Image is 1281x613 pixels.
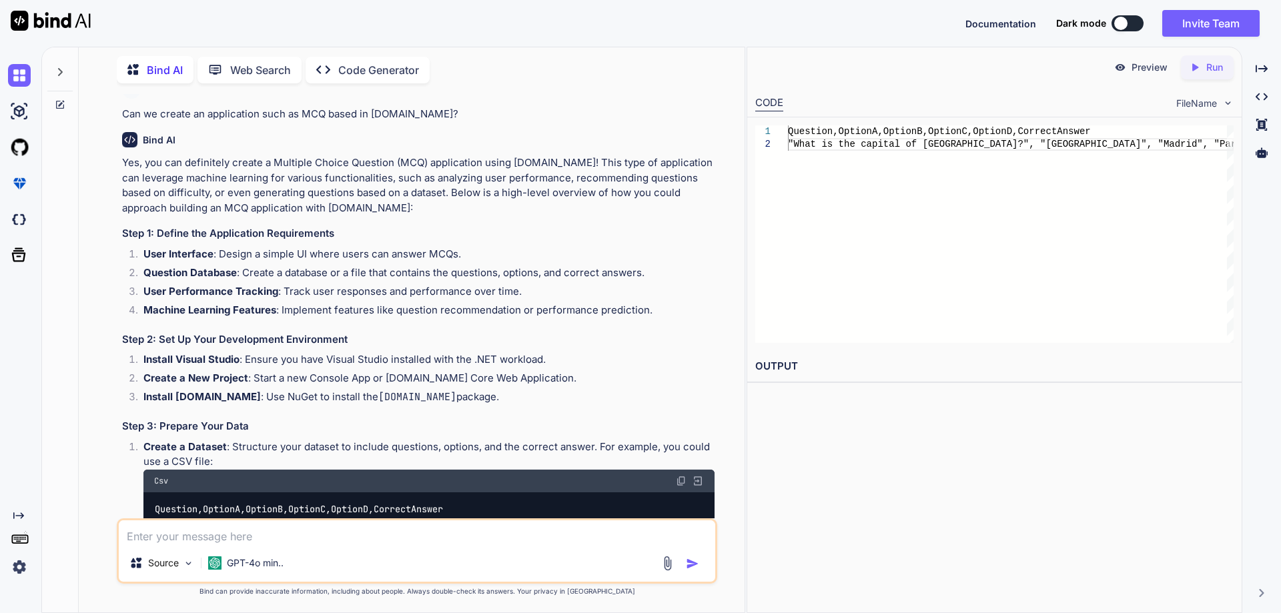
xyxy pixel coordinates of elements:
[8,172,31,195] img: premium
[183,558,194,569] img: Pick Models
[1176,97,1217,110] span: FileName
[8,208,31,231] img: darkCloudIdeIcon
[143,440,227,453] strong: Create a Dataset
[133,371,715,390] li: : Start a new Console App or [DOMAIN_NAME] Core Web Application.
[143,285,278,297] strong: User Performance Tracking
[133,303,715,322] li: : Implement features like question recommendation or performance prediction.
[8,136,31,159] img: githubLight
[133,390,715,408] li: : Use NuGet to install the package.
[122,155,715,215] p: Yes, you can definitely create a Multiple Choice Question (MCQ) application using [DOMAIN_NAME]! ...
[143,440,715,470] p: : Structure your dataset to include questions, options, and the correct answer. For example, you ...
[143,390,261,403] strong: Install [DOMAIN_NAME]
[122,419,715,434] h3: Step 3: Prepare Your Data
[965,18,1036,29] span: Documentation
[378,390,456,404] code: [DOMAIN_NAME]
[133,352,715,371] li: : Ensure you have Visual Studio installed with the .NET workload.
[1162,10,1260,37] button: Invite Team
[122,226,715,241] h3: Step 1: Define the Application Requirements
[755,138,771,151] div: 2
[1222,97,1234,109] img: chevron down
[122,332,715,348] h3: Step 2: Set Up Your Development Environment
[965,17,1036,31] button: Documentation
[133,247,715,265] li: : Design a simple UI where users can answer MCQs.
[692,475,704,487] img: Open in Browser
[143,133,175,147] h6: Bind AI
[208,556,222,570] img: GPT-4o mini
[8,64,31,87] img: chat
[147,62,183,78] p: Bind AI
[1056,17,1106,30] span: Dark mode
[1114,61,1126,73] img: preview
[133,284,715,303] li: : Track user responses and performance over time.
[143,303,276,316] strong: Machine Learning Features
[143,353,240,366] strong: Install Visual Studio
[1132,61,1168,74] p: Preview
[1051,126,1091,137] span: tAnswer
[154,502,859,530] code: Question,OptionA,OptionB,OptionC,OptionD,CorrectAnswer "What is the capital of [GEOGRAPHIC_DATA]?...
[788,126,1051,137] span: Question,OptionA,OptionB,OptionC,OptionD,Correc
[8,100,31,123] img: ai-studio
[148,556,179,570] p: Source
[122,107,715,122] p: Can we create an application such as MCQ based in [DOMAIN_NAME]?
[117,586,717,596] p: Bind can provide inaccurate information, including about people. Always double-check its answers....
[755,95,783,111] div: CODE
[338,62,419,78] p: Code Generator
[133,265,715,284] li: : Create a database or a file that contains the questions, options, and correct answers.
[686,557,699,570] img: icon
[143,247,213,260] strong: User Interface
[143,266,237,279] strong: Question Database
[143,372,248,384] strong: Create a New Project
[755,125,771,138] div: 1
[11,11,91,31] img: Bind AI
[747,351,1242,382] h2: OUTPUT
[154,476,168,486] span: Csv
[660,556,675,571] img: attachment
[8,556,31,578] img: settings
[230,62,291,78] p: Web Search
[676,476,687,486] img: copy
[1206,61,1223,74] p: Run
[788,139,1175,149] span: "What is the capital of [GEOGRAPHIC_DATA]?", "[GEOGRAPHIC_DATA]", "Ma
[227,556,284,570] p: GPT-4o min..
